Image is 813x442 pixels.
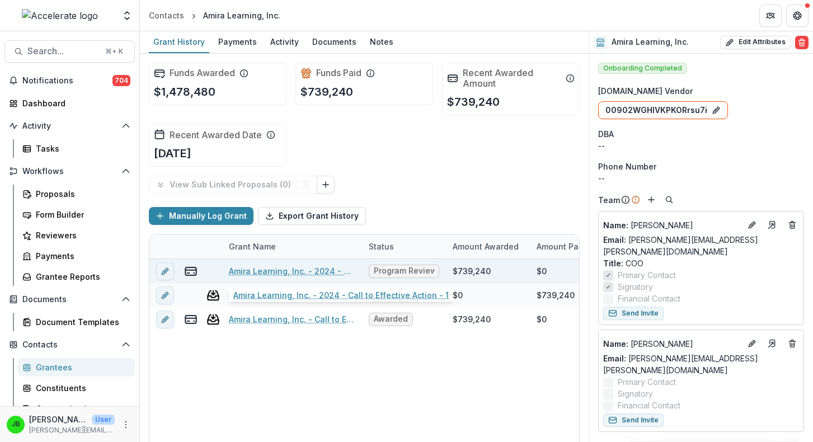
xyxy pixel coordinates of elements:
[763,216,781,234] a: Go to contact
[618,281,653,293] span: Signatory
[603,339,628,349] span: Name :
[18,185,135,203] a: Proposals
[612,37,689,47] h2: Amira Learning, Inc.
[603,258,623,268] span: Title :
[18,267,135,286] a: Grantee Reports
[18,358,135,377] a: Grantees
[662,193,676,206] button: Search
[18,399,135,418] a: Communications
[36,271,126,283] div: Grantee Reports
[537,313,547,325] div: $0
[144,7,285,23] nav: breadcrumb
[745,218,759,232] button: Edit
[170,130,262,140] h2: Recent Awarded Date
[603,354,626,363] span: Email:
[18,226,135,244] a: Reviewers
[603,235,626,244] span: Email:
[745,337,759,350] button: Edit
[36,250,126,262] div: Payments
[214,34,261,50] div: Payments
[18,247,135,265] a: Payments
[149,207,253,225] button: Manually Log Grant
[170,68,235,78] h2: Funds Awarded
[149,176,317,194] button: View Sub Linked Proposals (0)
[300,83,353,100] p: $739,240
[603,234,799,257] a: Email: [PERSON_NAME][EMAIL_ADDRESS][PERSON_NAME][DOMAIN_NAME]
[36,143,126,154] div: Tasks
[222,241,283,252] div: Grant Name
[229,313,355,325] a: Amira Learning, Inc. - Call to Effective Action - 1
[598,161,656,172] span: Phone Number
[362,241,401,252] div: Status
[603,338,741,350] p: [PERSON_NAME]
[184,265,198,278] button: view-payments
[27,46,98,57] span: Search...
[18,379,135,397] a: Constituents
[453,313,491,325] div: $739,240
[4,336,135,354] button: Open Contacts
[618,269,676,281] span: Primary Contact
[36,382,126,394] div: Constituents
[786,337,799,350] button: Deletes
[214,31,261,53] a: Payments
[603,307,664,320] button: Send Invite
[22,340,117,350] span: Contacts
[36,316,126,328] div: Document Templates
[598,172,804,184] div: --
[446,234,530,258] div: Amount Awarded
[759,4,782,27] button: Partners
[36,209,126,220] div: Form Builder
[598,140,804,152] div: --
[530,234,614,258] div: Amount Paid
[453,265,491,277] div: $739,240
[222,234,362,258] div: Grant Name
[447,93,500,110] p: $739,240
[603,219,741,231] p: [PERSON_NAME]
[112,75,130,86] span: 704
[598,63,687,74] span: Onboarding Completed
[22,97,126,109] div: Dashboard
[4,40,135,63] button: Search...
[446,241,525,252] div: Amount Awarded
[22,295,117,304] span: Documents
[29,425,115,435] p: [PERSON_NAME][EMAIL_ADDRESS][PERSON_NAME][DOMAIN_NAME]
[36,361,126,373] div: Grantees
[618,388,653,399] span: Signatory
[229,265,355,277] a: Amira Learning, Inc. - 2024 - Call to Effective Action - 1
[598,128,614,140] span: DBA
[537,241,586,252] p: Amount Paid
[316,68,361,78] h2: Funds Paid
[603,338,741,350] a: Name: [PERSON_NAME]
[203,10,280,21] div: Amira Learning, Inc.
[258,207,366,225] button: Export Grant History
[119,4,135,27] button: Open entity switcher
[308,31,361,53] a: Documents
[36,188,126,200] div: Proposals
[36,403,126,415] div: Communications
[22,167,117,176] span: Workflows
[598,101,728,119] button: 00902WGHIVKPKORrsu7i
[22,121,117,131] span: Activity
[4,117,135,135] button: Open Activity
[119,418,133,431] button: More
[374,266,434,276] span: Program Review PR5
[22,9,98,22] img: Accelerate logo
[36,229,126,241] div: Reviewers
[362,234,446,258] div: Status
[365,31,398,53] a: Notes
[149,31,209,53] a: Grant History
[763,335,781,352] a: Go to contact
[4,94,135,112] a: Dashboard
[720,36,791,49] button: Edit Attributes
[603,352,799,376] a: Email: [PERSON_NAME][EMAIL_ADDRESS][PERSON_NAME][DOMAIN_NAME]
[229,289,355,301] a: Amira Learning, Inc. - Call to Effective Action - 1
[786,4,809,27] button: Get Help
[453,289,463,301] div: $0
[12,421,20,428] div: Jennifer Bronson
[266,34,303,50] div: Activity
[4,162,135,180] button: Open Workflows
[374,290,408,300] span: Awarded
[156,311,174,328] button: edit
